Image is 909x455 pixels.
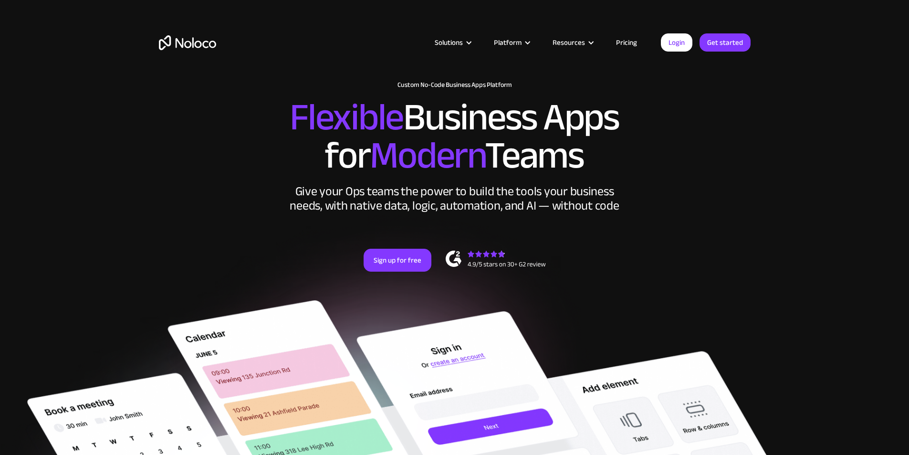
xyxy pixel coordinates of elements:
[423,36,482,49] div: Solutions
[482,36,541,49] div: Platform
[159,35,216,50] a: home
[553,36,585,49] div: Resources
[700,33,751,52] a: Get started
[288,184,622,213] div: Give your Ops teams the power to build the tools your business needs, with native data, logic, au...
[435,36,463,49] div: Solutions
[604,36,649,49] a: Pricing
[290,82,403,153] span: Flexible
[159,98,751,175] h2: Business Apps for Teams
[541,36,604,49] div: Resources
[661,33,692,52] a: Login
[370,120,485,191] span: Modern
[364,249,431,272] a: Sign up for free
[494,36,522,49] div: Platform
